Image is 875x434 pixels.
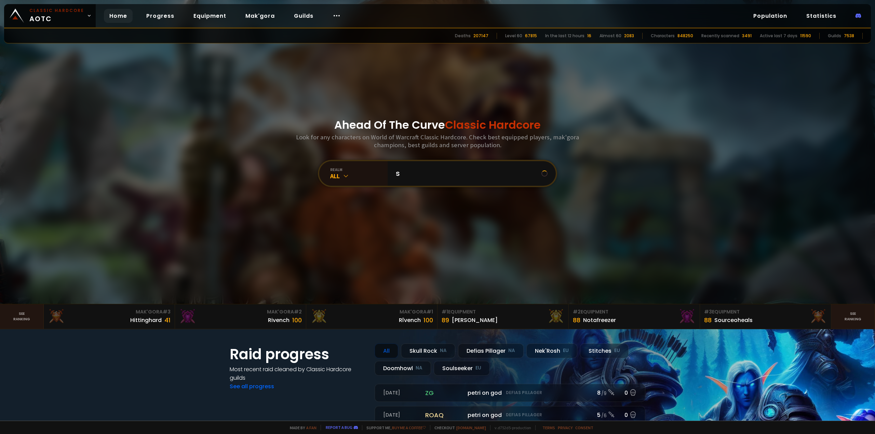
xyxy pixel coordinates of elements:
div: 88 [573,316,580,325]
div: Equipment [704,308,827,316]
a: Consent [575,425,593,430]
a: See all progress [230,382,274,390]
div: 11590 [800,33,811,39]
small: NA [508,347,515,354]
div: Level 60 [505,33,522,39]
div: Equipment [573,308,696,316]
h1: Ahead Of The Curve [334,117,541,133]
div: 89 [442,316,449,325]
div: Deaths [455,33,471,39]
div: Mak'Gora [48,308,171,316]
div: Mak'Gora [179,308,302,316]
div: 16 [587,33,591,39]
div: Stitches [580,344,629,358]
div: Soulseeker [434,361,490,376]
small: NA [416,365,422,372]
div: 67815 [525,33,537,39]
span: # 1 [427,308,433,315]
div: Nek'Rosh [526,344,577,358]
div: Notafreezer [583,316,616,324]
div: 88 [704,316,712,325]
span: # 2 [294,308,302,315]
h1: Raid progress [230,344,366,365]
div: Defias Pillager [458,344,524,358]
span: # 1 [442,308,448,315]
a: a fan [306,425,317,430]
a: Home [104,9,133,23]
a: Population [748,9,793,23]
div: Doomhowl [375,361,431,376]
span: Checkout [430,425,486,430]
a: #3Equipment88Sourceoheals [700,304,831,329]
small: Classic Hardcore [29,8,84,14]
div: Skull Rock [401,344,455,358]
a: Mak'Gora#2Rivench100 [175,304,306,329]
div: Active last 7 days [760,33,797,39]
span: Made by [286,425,317,430]
a: #1Equipment89[PERSON_NAME] [437,304,569,329]
span: v. d752d5 - production [490,425,531,430]
div: 100 [292,316,302,325]
small: EU [563,347,569,354]
div: 848250 [677,33,693,39]
div: 41 [164,316,171,325]
span: Classic Hardcore [445,117,541,132]
a: #2Equipment88Notafreezer [569,304,700,329]
a: Statistics [801,9,842,23]
a: Classic HardcoreAOTC [4,4,96,27]
a: Mak'Gora#3Hittinghard41 [44,304,175,329]
div: Characters [651,33,675,39]
div: All [330,172,388,180]
div: Recently scanned [701,33,739,39]
div: Guilds [828,33,841,39]
div: Hittinghard [130,316,162,324]
small: EU [614,347,620,354]
span: Support me, [362,425,426,430]
span: # 2 [573,308,581,315]
a: Privacy [558,425,573,430]
div: All [375,344,398,358]
span: AOTC [29,8,84,24]
div: Almost 60 [600,33,621,39]
h3: Look for any characters on World of Warcraft Classic Hardcore. Check best equipped players, mak'g... [293,133,582,149]
small: NA [440,347,447,354]
a: Guilds [288,9,319,23]
div: Rîvench [399,316,421,324]
a: [DATE]roaqpetri on godDefias Pillager5 /60 [375,406,645,424]
a: Report a bug [326,425,352,430]
a: Mak'gora [240,9,280,23]
h4: Most recent raid cleaned by Classic Hardcore guilds [230,365,366,382]
div: [PERSON_NAME] [452,316,498,324]
div: 2083 [624,33,634,39]
span: # 3 [704,308,712,315]
a: Buy me a coffee [392,425,426,430]
div: In the last 12 hours [545,33,584,39]
div: Equipment [442,308,564,316]
div: Mak'Gora [310,308,433,316]
a: Equipment [188,9,232,23]
a: [DOMAIN_NAME] [456,425,486,430]
div: Rivench [268,316,290,324]
div: 100 [423,316,433,325]
div: Sourceoheals [714,316,753,324]
a: [DATE]zgpetri on godDefias Pillager8 /90 [375,384,645,402]
a: Progress [141,9,180,23]
div: 7538 [844,33,854,39]
small: EU [475,365,481,372]
input: Search a character... [392,161,541,186]
div: 3491 [742,33,752,39]
a: Seeranking [831,304,875,329]
a: Mak'Gora#1Rîvench100 [306,304,437,329]
span: # 3 [163,308,171,315]
div: realm [330,167,388,172]
a: Terms [542,425,555,430]
div: 207147 [473,33,488,39]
